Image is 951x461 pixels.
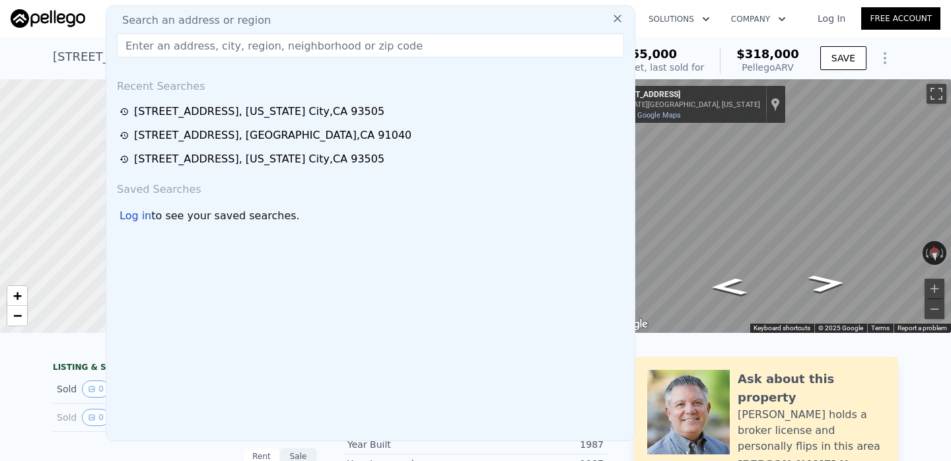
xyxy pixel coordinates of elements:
[120,208,151,224] div: Log in
[604,79,951,333] div: Street View
[818,324,863,332] span: © 2025 Google
[120,127,625,143] a: [STREET_ADDRESS], [GEOGRAPHIC_DATA],CA 91040
[754,324,810,333] button: Keyboard shortcuts
[861,7,940,30] a: Free Account
[695,274,762,300] path: Go West, Aspen Ave
[57,409,174,426] div: Sold
[82,380,110,398] button: View historical data
[738,407,885,454] div: [PERSON_NAME] holds a broker license and personally flips in this area
[771,97,780,112] a: Show location on map
[738,370,885,407] div: Ask about this property
[925,279,944,299] button: Zoom in
[923,241,930,265] button: Rotate counterclockwise
[792,270,861,297] path: Go East, Aspen Ave
[112,171,629,203] div: Saved Searches
[57,380,174,398] div: Sold
[112,68,629,100] div: Recent Searches
[120,151,625,167] a: [STREET_ADDRESS], [US_STATE] City,CA 93505
[604,79,951,333] div: Map
[112,13,271,28] span: Search an address or region
[927,84,946,104] button: Toggle fullscreen view
[736,47,799,61] span: $318,000
[120,104,625,120] a: [STREET_ADDRESS], [US_STATE] City,CA 93505
[623,47,677,61] span: $55,000
[721,7,796,31] button: Company
[134,127,411,143] div: [STREET_ADDRESS] , [GEOGRAPHIC_DATA] , CA 91040
[117,34,624,57] input: Enter an address, city, region, neighborhood or zip code
[53,48,338,66] div: [STREET_ADDRESS] , [US_STATE] City , CA 93505
[940,241,947,265] button: Rotate clockwise
[596,61,704,74] div: Off Market, last sold for
[610,111,681,120] a: View on Google Maps
[638,7,721,31] button: Solutions
[134,104,384,120] div: [STREET_ADDRESS] , [US_STATE] City , CA 93505
[82,409,110,426] button: View historical data
[134,151,384,167] div: [STREET_ADDRESS] , [US_STATE] City , CA 93505
[736,61,799,74] div: Pellego ARV
[11,9,85,28] img: Pellego
[13,287,22,304] span: +
[347,438,475,451] div: Year Built
[53,362,317,375] div: LISTING & SALE HISTORY
[610,90,760,100] div: [STREET_ADDRESS]
[871,324,890,332] a: Terms (opens in new tab)
[7,286,27,306] a: Zoom in
[898,324,947,332] a: Report a problem
[13,307,22,324] span: −
[928,240,940,265] button: Reset the view
[820,46,866,70] button: SAVE
[151,208,299,224] span: to see your saved searches.
[925,299,944,319] button: Zoom out
[475,438,604,451] div: 1987
[872,45,898,71] button: Show Options
[610,100,760,109] div: [US_STATE][GEOGRAPHIC_DATA], [US_STATE]
[802,12,861,25] a: Log In
[7,306,27,326] a: Zoom out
